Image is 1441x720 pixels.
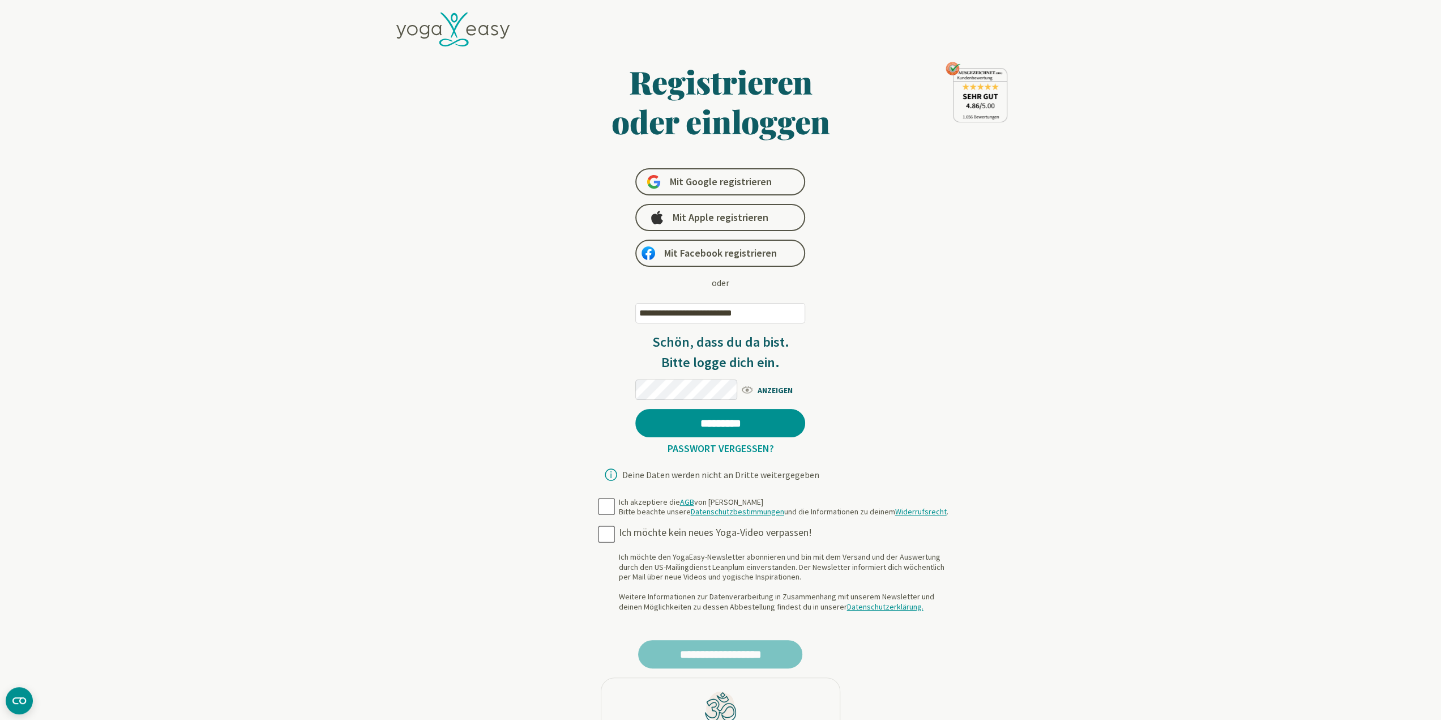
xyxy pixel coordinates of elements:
[712,276,729,289] div: oder
[502,62,940,141] h1: Registrieren oder einloggen
[635,332,805,373] h3: Schön, dass du da bist. Bitte logge dich ein.
[673,211,768,224] span: Mit Apple registrieren
[946,62,1007,122] img: ausgezeichnet_seal.png
[664,246,777,260] span: Mit Facebook registrieren
[740,382,805,397] span: ANZEIGEN
[895,506,946,517] a: Widerrufsrecht
[618,526,953,539] div: Ich möchte kein neues Yoga-Video verpassen!
[635,204,805,231] a: Mit Apple registrieren
[6,687,33,714] button: CMP-Widget öffnen
[846,602,923,612] a: Datenschutzerklärung.
[635,168,805,195] a: Mit Google registrieren
[622,470,819,479] div: Deine Daten werden nicht an Dritte weitergegeben
[690,506,784,517] a: Datenschutzbestimmungen
[662,442,778,455] a: Passwort vergessen?
[618,497,948,517] div: Ich akzeptiere die von [PERSON_NAME] Bitte beachte unsere und die Informationen zu deinem .
[679,497,694,507] a: AGB
[669,175,771,189] span: Mit Google registrieren
[618,552,953,612] div: Ich möchte den YogaEasy-Newsletter abonnieren und bin mit dem Versand und der Auswertung durch de...
[635,240,805,267] a: Mit Facebook registrieren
